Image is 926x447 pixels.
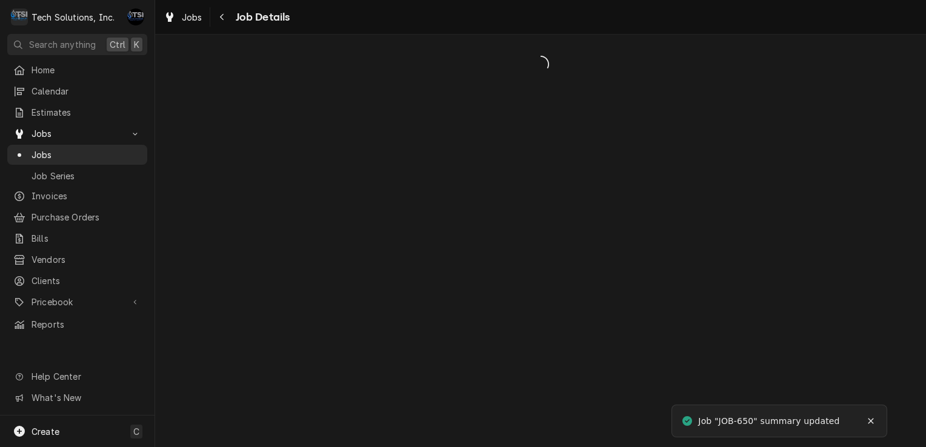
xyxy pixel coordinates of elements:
[32,296,123,308] span: Pricebook
[7,145,147,165] a: Jobs
[155,51,926,77] span: Loading...
[7,388,147,408] a: Go to What's New
[29,38,96,51] span: Search anything
[7,314,147,334] a: Reports
[32,170,141,182] span: Job Series
[698,415,841,428] div: Job "JOB-650" summary updated
[7,166,147,186] a: Job Series
[7,271,147,291] a: Clients
[7,207,147,227] a: Purchase Orders
[11,8,28,25] div: Tech Solutions, Inc.'s Avatar
[32,64,141,76] span: Home
[32,85,141,98] span: Calendar
[32,190,141,202] span: Invoices
[232,9,290,25] span: Job Details
[182,11,202,24] span: Jobs
[7,124,147,144] a: Go to Jobs
[213,7,232,27] button: Navigate back
[110,38,125,51] span: Ctrl
[127,8,144,25] div: Austin Fox's Avatar
[7,186,147,206] a: Invoices
[32,318,141,331] span: Reports
[32,11,115,24] div: Tech Solutions, Inc.
[7,292,147,312] a: Go to Pricebook
[134,38,139,51] span: K
[127,8,144,25] div: AF
[7,250,147,270] a: Vendors
[7,34,147,55] button: Search anythingCtrlK
[32,370,140,383] span: Help Center
[7,102,147,122] a: Estimates
[159,7,207,27] a: Jobs
[133,425,139,438] span: C
[11,8,28,25] div: T
[32,391,140,404] span: What's New
[32,148,141,161] span: Jobs
[32,253,141,266] span: Vendors
[32,106,141,119] span: Estimates
[7,60,147,80] a: Home
[7,228,147,248] a: Bills
[7,366,147,386] a: Go to Help Center
[32,232,141,245] span: Bills
[32,274,141,287] span: Clients
[32,127,123,140] span: Jobs
[32,426,59,437] span: Create
[32,211,141,223] span: Purchase Orders
[7,81,147,101] a: Calendar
